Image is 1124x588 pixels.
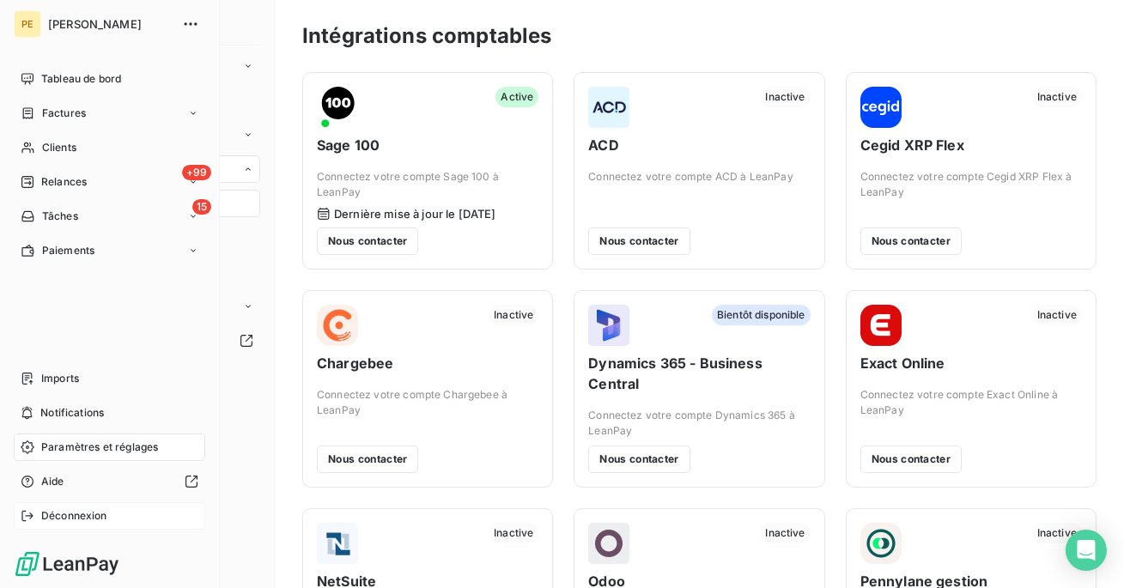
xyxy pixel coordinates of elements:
[712,305,811,325] span: Bientôt disponible
[860,169,1082,200] span: Connectez votre compte Cegid XRP Flex à LeanPay
[41,371,79,386] span: Imports
[317,87,358,128] img: Sage 100 logo
[860,227,962,255] button: Nous contacter
[489,523,538,543] span: Inactive
[42,243,94,258] span: Paiements
[588,227,690,255] button: Nous contacter
[317,227,418,255] button: Nous contacter
[14,468,205,495] a: Aide
[860,523,902,564] img: Pennylane gestion logo
[40,405,104,421] span: Notifications
[317,523,358,564] img: NetSuite logo
[14,10,41,38] div: PE
[588,305,629,346] img: Dynamics 365 - Business Central logo
[334,207,496,221] span: Dernière mise à jour le [DATE]
[14,550,120,578] img: Logo LeanPay
[1032,305,1082,325] span: Inactive
[860,305,902,346] img: Exact Online logo
[588,353,810,394] span: Dynamics 365 - Business Central
[192,199,211,215] span: 15
[302,21,551,52] h3: Intégrations comptables
[588,523,629,564] img: Odoo logo
[48,17,172,31] span: [PERSON_NAME]
[1032,523,1082,543] span: Inactive
[41,474,64,489] span: Aide
[317,446,418,473] button: Nous contacter
[1032,87,1082,107] span: Inactive
[317,353,538,373] span: Chargebee
[41,508,107,524] span: Déconnexion
[182,165,211,180] span: +99
[588,87,629,128] img: ACD logo
[588,408,810,439] span: Connectez votre compte Dynamics 365 à LeanPay
[41,439,158,455] span: Paramètres et réglages
[860,135,1082,155] span: Cegid XRP Flex
[760,87,810,107] span: Inactive
[42,209,78,224] span: Tâches
[588,446,690,473] button: Nous contacter
[317,387,538,418] span: Connectez votre compte Chargebee à LeanPay
[317,169,538,200] span: Connectez votre compte Sage 100 à LeanPay
[41,71,121,87] span: Tableau de bord
[860,353,1082,373] span: Exact Online
[860,87,902,128] img: Cegid XRP Flex logo
[860,446,962,473] button: Nous contacter
[42,140,76,155] span: Clients
[41,174,87,190] span: Relances
[588,169,810,185] span: Connectez votre compte ACD à LeanPay
[1066,530,1107,571] div: Open Intercom Messenger
[588,135,810,155] span: ACD
[42,106,86,121] span: Factures
[317,305,358,346] img: Chargebee logo
[317,135,538,155] span: Sage 100
[860,387,1082,418] span: Connectez votre compte Exact Online à LeanPay
[489,305,538,325] span: Inactive
[760,523,810,543] span: Inactive
[495,87,538,107] span: Active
